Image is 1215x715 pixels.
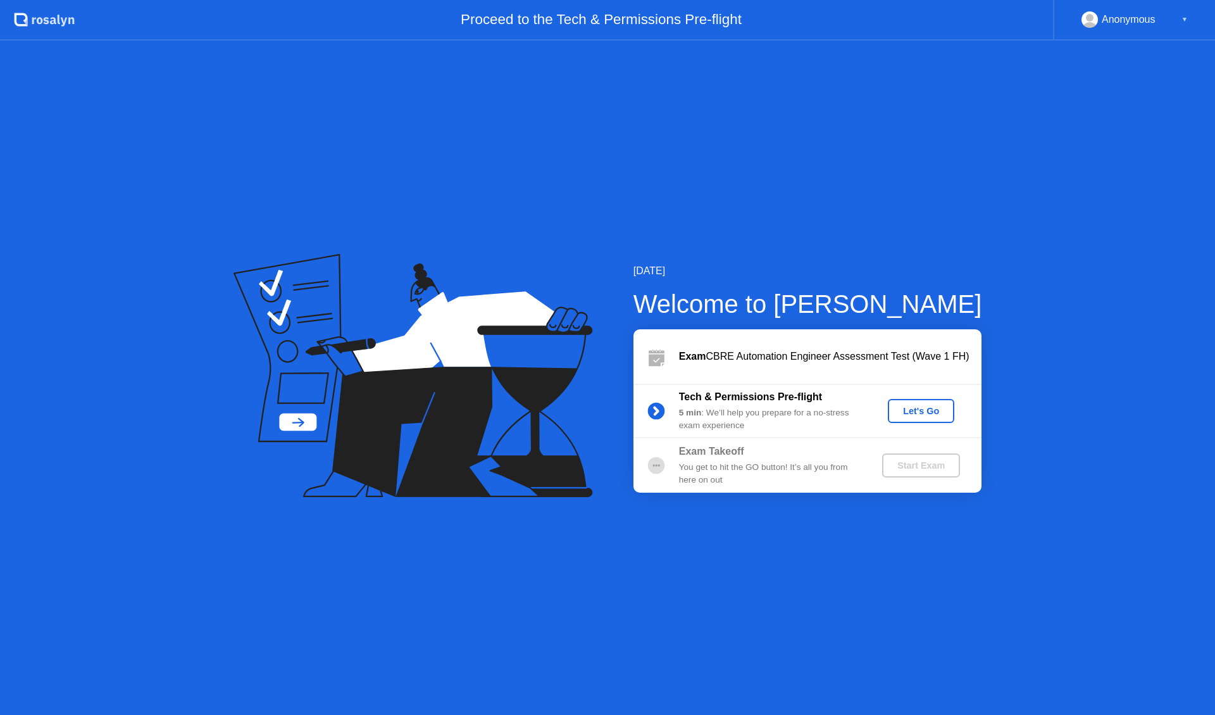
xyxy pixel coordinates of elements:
div: Anonymous [1102,11,1156,28]
button: Let's Go [888,399,954,423]
div: : We’ll help you prepare for a no-stress exam experience [679,407,861,433]
div: [DATE] [633,263,982,279]
div: ▼ [1181,11,1188,28]
div: You get to hit the GO button! It’s all you from here on out [679,461,861,487]
div: Welcome to [PERSON_NAME] [633,285,982,323]
b: Tech & Permissions Pre-flight [679,391,822,402]
b: Exam [679,351,706,362]
div: Start Exam [887,460,955,471]
div: CBRE Automation Engineer Assessment Test (Wave 1 FH) [679,349,981,364]
b: 5 min [679,408,702,417]
b: Exam Takeoff [679,446,744,457]
button: Start Exam [882,453,960,478]
div: Let's Go [893,406,949,416]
